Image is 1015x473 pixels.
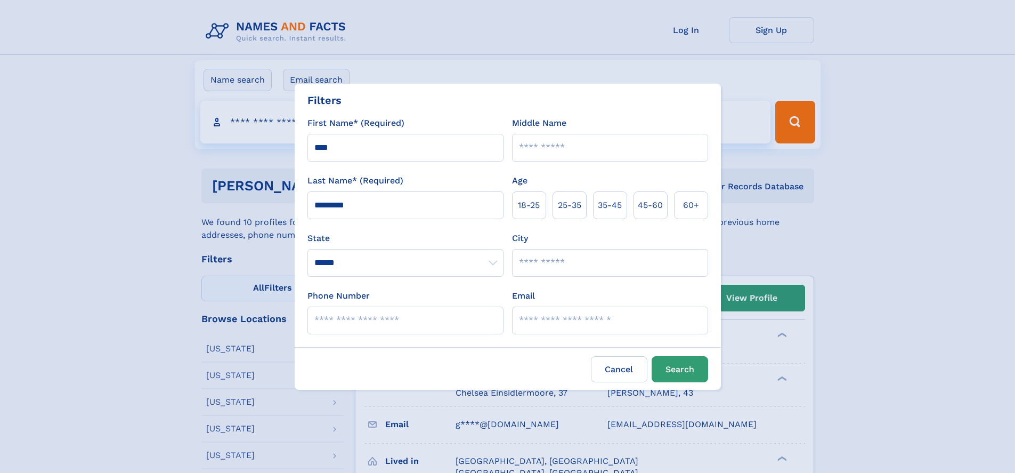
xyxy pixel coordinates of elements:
[598,199,622,212] span: 35‑45
[638,199,663,212] span: 45‑60
[558,199,581,212] span: 25‑35
[512,290,535,302] label: Email
[683,199,699,212] span: 60+
[518,199,540,212] span: 18‑25
[307,117,404,130] label: First Name* (Required)
[512,232,528,245] label: City
[307,290,370,302] label: Phone Number
[512,117,566,130] label: Middle Name
[652,356,708,382] button: Search
[591,356,647,382] label: Cancel
[512,174,527,187] label: Age
[307,232,504,245] label: State
[307,92,342,108] div: Filters
[307,174,403,187] label: Last Name* (Required)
